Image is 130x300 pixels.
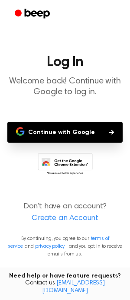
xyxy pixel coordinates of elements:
p: By continuing, you agree to our and , and you opt in to receive emails from us. [7,235,123,258]
h1: Log In [7,55,123,69]
button: Continue with Google [7,122,123,143]
a: [EMAIL_ADDRESS][DOMAIN_NAME] [42,280,105,294]
p: Welcome back! Continue with Google to log in. [7,76,123,98]
a: Create an Account [9,213,121,224]
a: privacy policy [35,244,65,249]
p: Don't have an account? [7,201,123,224]
a: Beep [9,6,58,22]
span: Contact us [5,280,125,295]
